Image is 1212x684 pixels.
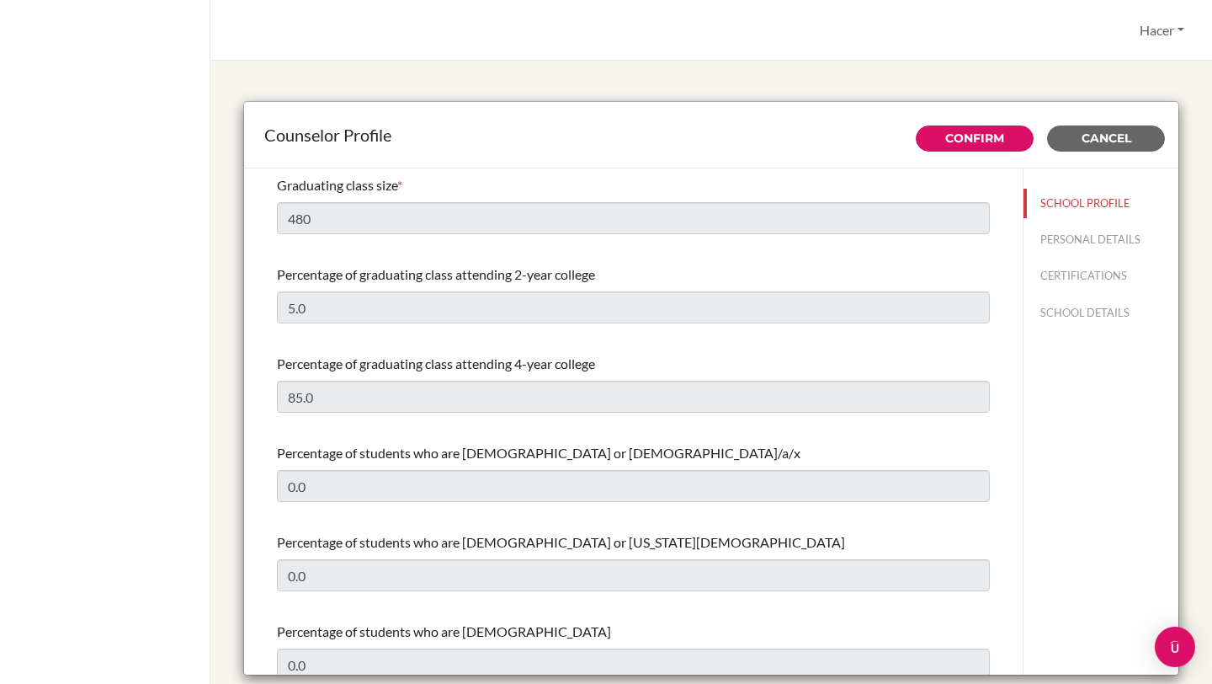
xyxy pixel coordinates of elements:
[1023,225,1178,254] button: PERSONAL DETAILS
[1023,189,1178,218] button: SCHOOL PROFILE
[1023,298,1178,328] button: SCHOOL DETAILS
[277,177,397,193] span: Graduating class size
[277,355,595,371] span: Percentage of graduating class attending 4-year college
[264,122,1158,147] div: Counselor Profile
[1132,14,1192,46] button: Hacer
[277,266,595,282] span: Percentage of graduating class attending 2-year college
[277,534,845,550] span: Percentage of students who are [DEMOGRAPHIC_DATA] or [US_STATE][DEMOGRAPHIC_DATA]
[1155,627,1195,667] div: Open Intercom Messenger
[277,623,611,639] span: Percentage of students who are [DEMOGRAPHIC_DATA]
[277,445,800,461] span: Percentage of students who are [DEMOGRAPHIC_DATA] or [DEMOGRAPHIC_DATA]/a/x
[1023,261,1178,291] button: CERTIFICATIONS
